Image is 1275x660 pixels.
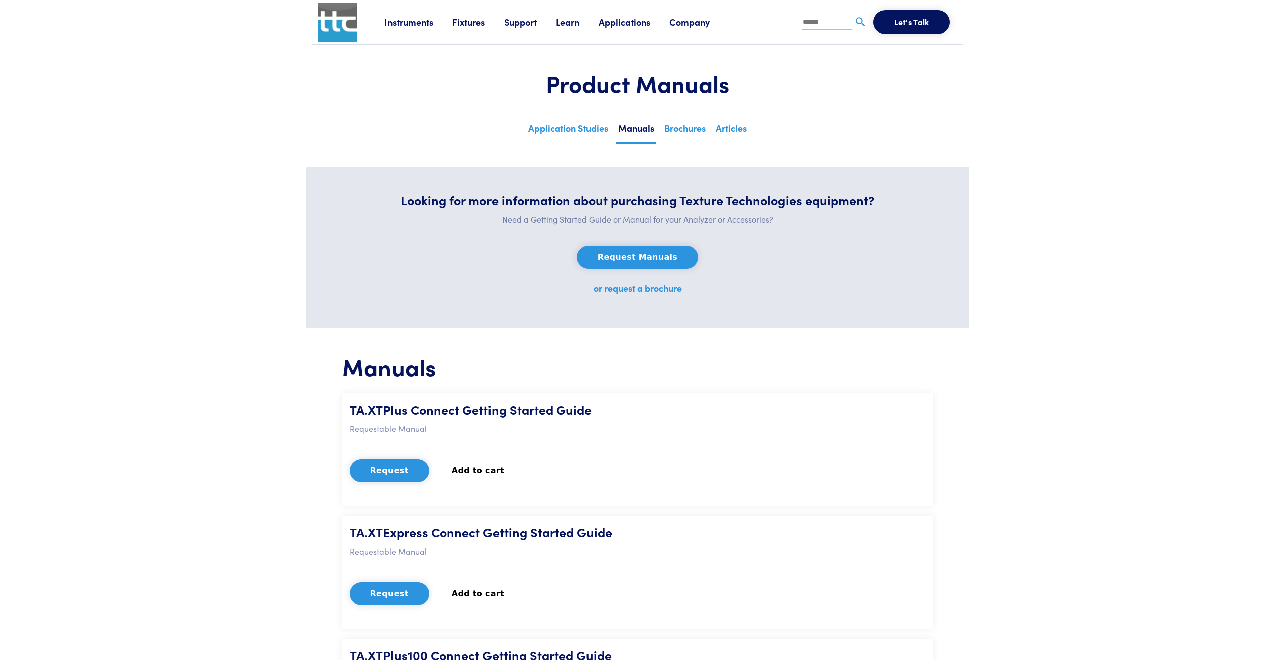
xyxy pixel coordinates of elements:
h5: TA.XTPlus Connect Getting Started Guide [350,401,926,418]
p: Requestable Manual [350,422,926,435]
button: Add to cart [432,583,524,605]
a: Instruments [384,16,452,28]
p: Requestable Manual [350,545,926,558]
a: Company [669,16,729,28]
button: Request Manuals [577,246,698,269]
img: ttc_logo_1x1_v1.0.png [318,3,357,42]
a: Learn [556,16,599,28]
h5: Looking for more information about purchasing Texture Technologies equipment? [330,191,945,209]
a: Support [504,16,556,28]
h1: Product Manuals [336,69,939,98]
h1: Manuals [336,352,939,381]
a: Manuals [616,120,656,144]
h5: TA.XTExpress Connect Getting Started Guide [350,523,926,541]
a: Application Studies [526,120,610,142]
button: Request [350,582,429,605]
a: Articles [714,120,749,142]
button: Add to cart [432,460,524,482]
a: Brochures [662,120,708,142]
a: or request a brochure [594,282,682,294]
a: Applications [599,16,669,28]
a: Fixtures [452,16,504,28]
button: Request [350,459,429,482]
button: Let's Talk [873,10,950,34]
p: Need a Getting Started Guide or Manual for your Analyzer or Accessories? [330,213,945,226]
